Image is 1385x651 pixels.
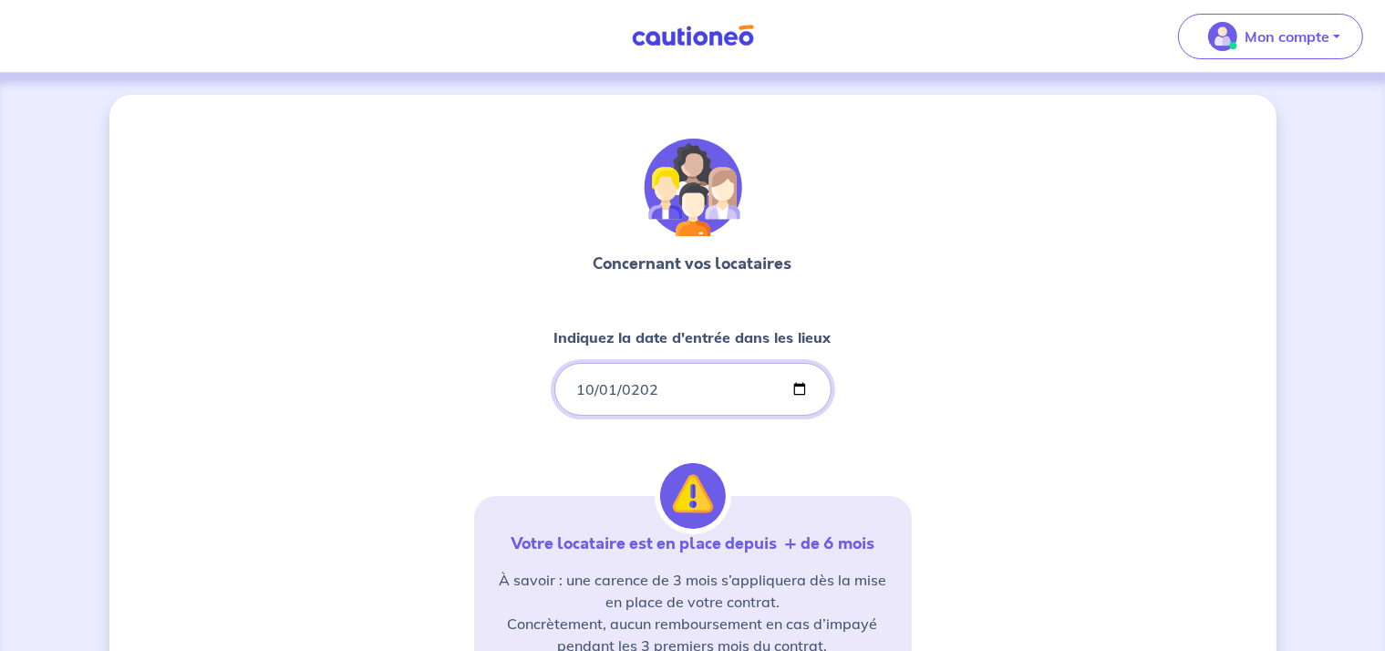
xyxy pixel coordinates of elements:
[660,463,726,529] img: illu_alert.svg
[625,25,761,47] img: Cautioneo
[594,252,792,275] p: Concernant vos locataires
[1208,22,1237,51] img: illu_account_valid_menu.svg
[1178,14,1363,59] button: illu_account_valid_menu.svgMon compte
[644,139,742,237] img: illu_tenants.svg
[554,363,832,416] input: lease-signed-date-placeholder
[496,532,890,554] p: Votre locataire est en place depuis + de 6 mois
[554,328,832,346] strong: Indiquez la date d'entrée dans les lieux
[1245,26,1329,47] p: Mon compte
